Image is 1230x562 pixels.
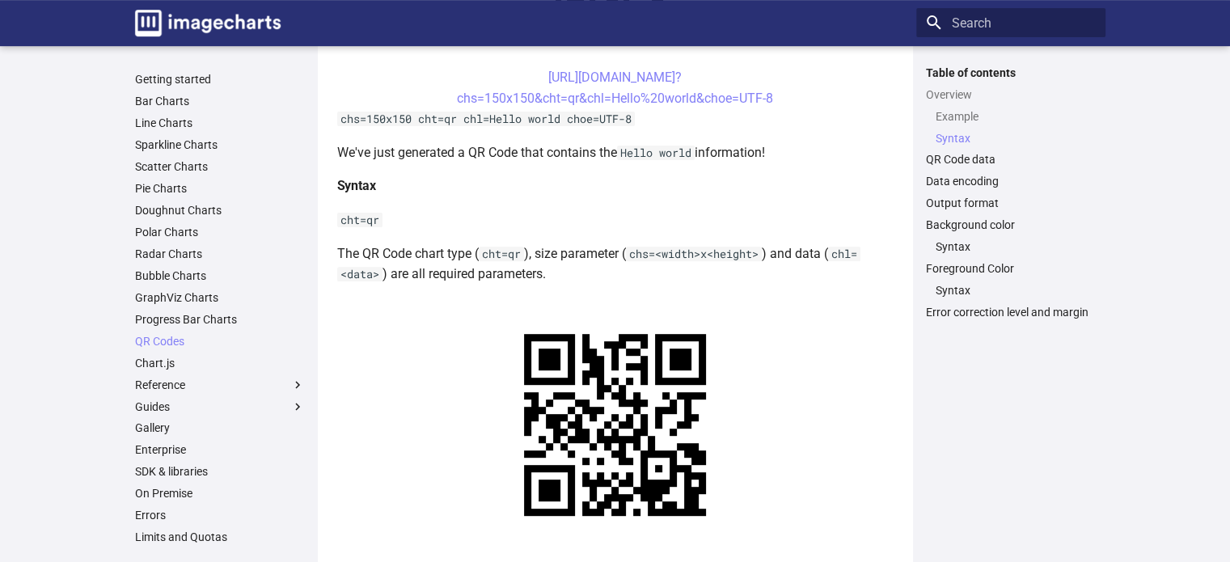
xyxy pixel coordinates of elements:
[135,247,305,261] a: Radar Charts
[135,10,281,36] img: logo
[936,283,1096,298] a: Syntax
[337,175,894,196] h4: Syntax
[135,159,305,174] a: Scatter Charts
[135,378,305,392] label: Reference
[135,181,305,196] a: Pie Charts
[135,225,305,239] a: Polar Charts
[457,70,773,106] a: [URL][DOMAIN_NAME]?chs=150x150&cht=qr&chl=Hello%20world&choe=UTF-8
[135,464,305,479] a: SDK & libraries
[926,239,1096,254] nav: Background color
[135,137,305,152] a: Sparkline Charts
[135,530,305,544] a: Limits and Quotas
[916,8,1105,37] input: Search
[135,334,305,349] a: QR Codes
[135,268,305,283] a: Bubble Charts
[337,213,383,227] code: cht=qr
[936,239,1096,254] a: Syntax
[135,312,305,327] a: Progress Bar Charts
[135,486,305,501] a: On Premise
[135,356,305,370] a: Chart.js
[926,109,1096,146] nav: Overview
[926,261,1096,276] a: Foreground Color
[916,65,1105,320] nav: Table of contents
[926,305,1096,319] a: Error correction level and margin
[926,196,1096,210] a: Output format
[926,283,1096,298] nav: Foreground Color
[488,298,742,552] img: chart
[479,247,524,261] code: cht=qr
[135,116,305,130] a: Line Charts
[135,442,305,457] a: Enterprise
[135,290,305,305] a: GraphViz Charts
[916,65,1105,80] label: Table of contents
[135,508,305,522] a: Errors
[135,399,305,414] label: Guides
[135,94,305,108] a: Bar Charts
[135,72,305,87] a: Getting started
[926,218,1096,232] a: Background color
[936,109,1096,124] a: Example
[337,142,894,163] p: We've just generated a QR Code that contains the information!
[926,152,1096,167] a: QR Code data
[135,203,305,218] a: Doughnut Charts
[626,247,762,261] code: chs=<width>x<height>
[337,112,635,126] code: chs=150x150 cht=qr chl=Hello world choe=UTF-8
[617,146,695,160] code: Hello world
[926,174,1096,188] a: Data encoding
[926,87,1096,102] a: Overview
[936,131,1096,146] a: Syntax
[129,3,287,43] a: Image-Charts documentation
[337,243,894,285] p: The QR Code chart type ( ), size parameter ( ) and data ( ) are all required parameters.
[135,420,305,435] a: Gallery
